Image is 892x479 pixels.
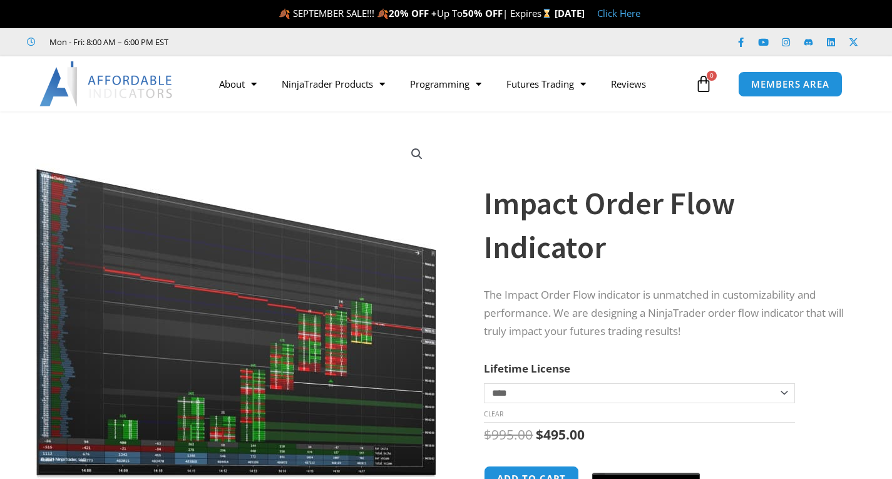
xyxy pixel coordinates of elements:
[484,182,849,269] h1: Impact Order Flow Indicator
[738,71,843,97] a: MEMBERS AREA
[494,70,598,98] a: Futures Trading
[484,409,503,418] a: Clear options
[186,36,374,48] iframe: Customer reviews powered by Trustpilot
[39,61,174,106] img: LogoAI | Affordable Indicators – NinjaTrader
[207,70,692,98] nav: Menu
[484,426,533,443] bdi: 995.00
[46,34,168,49] span: Mon - Fri: 8:00 AM – 6:00 PM EST
[463,7,503,19] strong: 50% OFF
[484,361,570,376] label: Lifetime License
[207,70,269,98] a: About
[536,426,543,443] span: $
[598,70,659,98] a: Reviews
[484,286,849,341] p: The Impact Order Flow indicator is unmatched in customizability and performance. We are designing...
[269,70,397,98] a: NinjaTrader Products
[279,7,555,19] span: 🍂 SEPTEMBER SALE!!! 🍂 Up To | Expires
[536,426,585,443] bdi: 495.00
[406,143,428,165] a: View full-screen image gallery
[676,66,731,102] a: 0
[555,7,585,19] strong: [DATE]
[751,80,829,89] span: MEMBERS AREA
[590,464,702,465] iframe: Secure payment input frame
[542,9,551,18] img: ⌛
[484,426,491,443] span: $
[707,71,717,81] span: 0
[597,7,640,19] a: Click Here
[389,7,437,19] strong: 20% OFF +
[397,70,494,98] a: Programming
